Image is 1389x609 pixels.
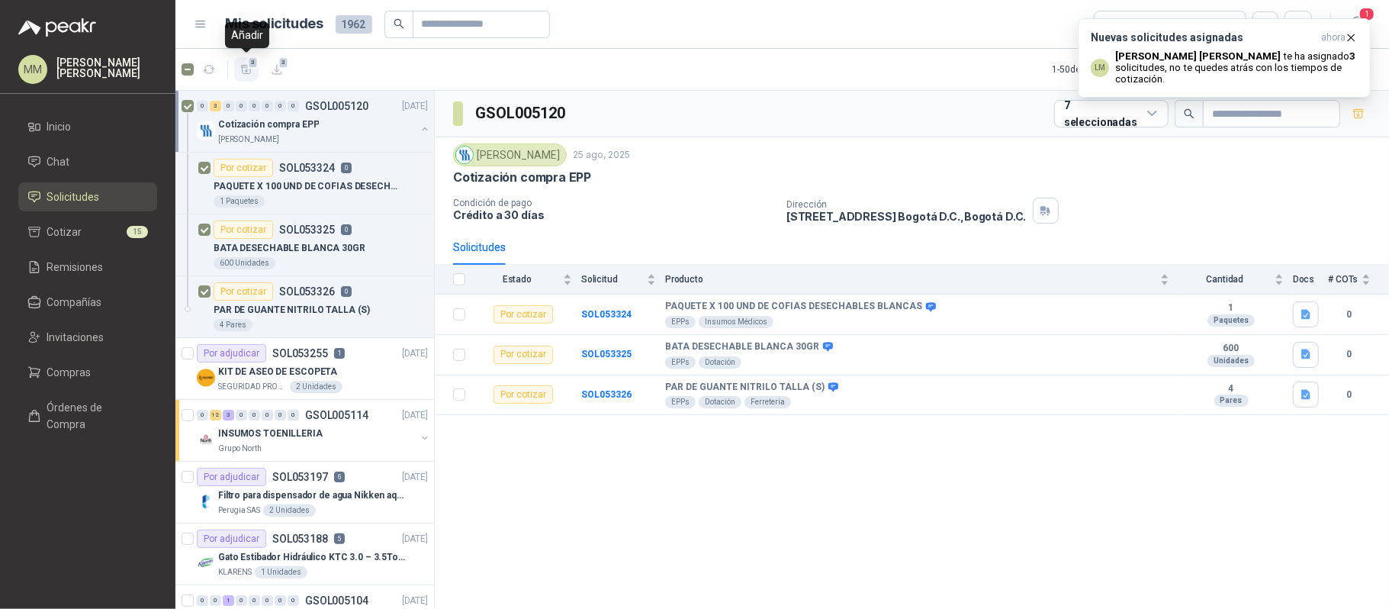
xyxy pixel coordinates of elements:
[1091,59,1109,77] div: LM
[214,159,273,177] div: Por cotizar
[1064,97,1141,130] div: 7 seleccionadas
[214,282,273,301] div: Por cotizar
[581,389,632,400] a: SOL053326
[218,118,319,132] p: Cotización compra EPP
[453,169,591,185] p: Cotización compra EPP
[456,147,473,163] img: Company Logo
[665,341,819,353] b: BATA DESECHABLE BLANCA 30GR
[18,18,96,37] img: Logo peakr
[18,112,157,141] a: Inicio
[474,265,581,295] th: Estado
[786,199,1026,210] p: Dirección
[47,364,92,381] span: Compras
[236,410,247,420] div: 0
[279,286,335,297] p: SOL053326
[665,274,1157,285] span: Producto
[1328,347,1371,362] b: 0
[197,468,266,486] div: Por adjudicar
[175,153,434,214] a: Por cotizarSOL0533240PAQUETE X 100 UND DE COFIAS DESECHABLES BLANCAS1 Paquetes
[249,410,260,420] div: 0
[214,257,275,269] div: 600 Unidades
[272,472,328,482] p: SOL053197
[1328,274,1358,285] span: # COTs
[581,309,632,320] b: SOL053324
[18,217,157,246] a: Cotizar15
[248,56,259,69] span: 3
[18,288,157,317] a: Compañías
[394,18,404,29] span: search
[1178,265,1293,295] th: Cantidad
[197,492,215,511] img: Company Logo
[262,101,273,111] div: 0
[47,153,70,170] span: Chat
[218,443,262,455] p: Grupo North
[223,101,234,111] div: 0
[1207,314,1255,327] div: Paquetes
[665,356,696,369] div: EPPs
[175,524,434,585] a: Por adjudicarSOL0531885[DATE] Company LogoGato Estibador Hidráulico KTC 3.0 – 3.5Ton 1.2mt HPTKLA...
[1091,31,1315,44] h3: Nuevas solicitudes asignadas
[127,226,148,238] span: 15
[197,97,431,146] a: 0 3 0 0 0 0 0 0 GSOL005120[DATE] Company LogoCotización compra EPP[PERSON_NAME]
[275,410,286,420] div: 0
[197,410,208,420] div: 0
[18,147,157,176] a: Chat
[218,550,408,565] p: Gato Estibador Hidráulico KTC 3.0 – 3.5Ton 1.2mt HPT
[197,369,215,387] img: Company Logo
[581,265,665,295] th: Solicitud
[236,595,247,606] div: 0
[275,101,286,111] div: 0
[402,408,428,423] p: [DATE]
[218,134,279,146] p: [PERSON_NAME]
[218,365,337,379] p: KIT DE ASEO DE ESCOPETA
[1178,302,1284,314] b: 1
[47,259,104,275] span: Remisiones
[56,57,157,79] p: [PERSON_NAME] [PERSON_NAME]
[214,195,265,208] div: 1 Paquetes
[279,163,335,173] p: SOL053324
[305,410,368,420] p: GSOL005114
[210,595,221,606] div: 0
[236,101,247,111] div: 0
[175,276,434,338] a: Por cotizarSOL0533260PAR DE GUANTE NITRILO TALLA (S)4 Pares
[175,214,434,276] a: Por cotizarSOL0533250BATA DESECHABLE BLANCA 30GR600 Unidades
[494,305,553,324] div: Por cotizar
[214,241,365,256] p: BATA DESECHABLE BLANCA 30GR
[214,179,404,194] p: PAQUETE X 100 UND DE COFIAS DESECHABLES BLANCAS
[275,595,286,606] div: 0
[265,57,289,82] button: 3
[1358,7,1375,21] span: 1
[1178,274,1272,285] span: Cantidad
[305,101,368,111] p: GSOL005120
[665,396,696,408] div: EPPs
[1115,50,1358,85] p: te ha asignado solicitudes , no te quedes atrás con los tiempos de cotización.
[234,57,259,82] button: 3
[288,595,299,606] div: 0
[573,148,630,163] p: 25 ago, 2025
[288,101,299,111] div: 0
[47,224,82,240] span: Cotizar
[334,348,345,359] p: 1
[218,488,408,503] p: Filtro para dispensador de agua Nikken aqua pour deluxe
[665,382,825,394] b: PAR DE GUANTE NITRILO TALLA (S)
[1328,265,1389,295] th: # COTs
[453,198,774,208] p: Condición de pago
[197,406,431,455] a: 0 12 3 0 0 0 0 0 GSOL005114[DATE] Company LogoINSUMOS TOENILLERIAGrupo North
[272,348,328,359] p: SOL053255
[210,101,221,111] div: 3
[494,385,553,404] div: Por cotizar
[1104,16,1185,33] div: 7 seleccionadas
[1343,11,1371,38] button: 1
[334,533,345,544] p: 5
[336,15,372,34] span: 1962
[699,396,741,408] div: Dotación
[210,410,221,420] div: 12
[665,265,1178,295] th: Producto
[1115,50,1281,62] b: [PERSON_NAME] [PERSON_NAME]
[1052,57,1146,82] div: 1 - 50 de 813
[1207,355,1255,367] div: Unidades
[255,566,307,578] div: 1 Unidades
[786,210,1026,223] p: [STREET_ADDRESS] Bogotá D.C. , Bogotá D.C.
[197,121,215,140] img: Company Logo
[1178,343,1284,355] b: 600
